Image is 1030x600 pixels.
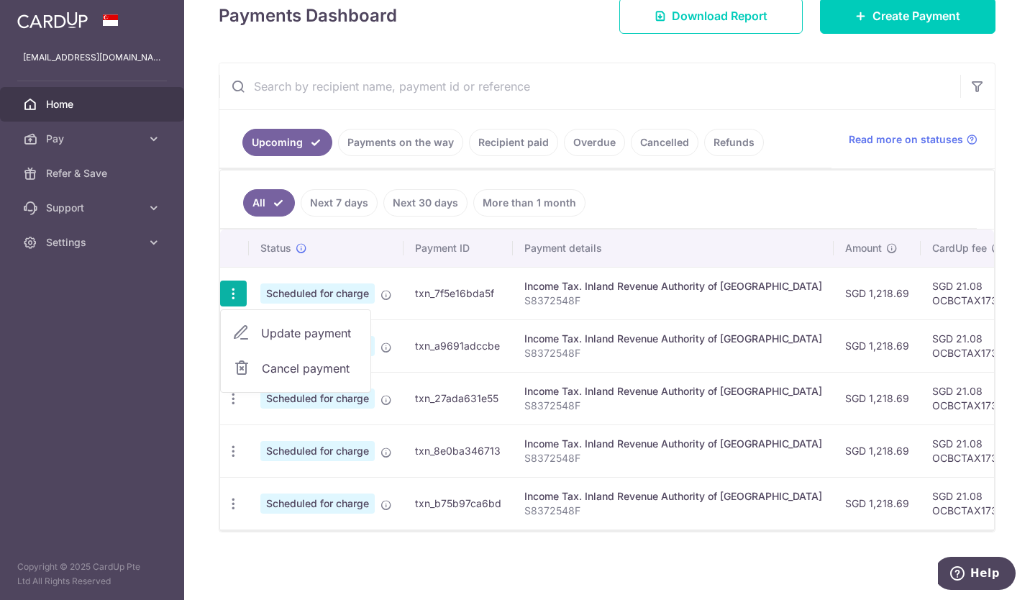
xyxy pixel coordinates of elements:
[260,283,375,304] span: Scheduled for charge
[243,189,295,217] a: All
[301,189,378,217] a: Next 7 days
[672,7,767,24] span: Download Report
[46,132,141,146] span: Pay
[524,451,822,465] p: S8372548F
[260,241,291,255] span: Status
[524,489,822,504] div: Income Tax. Inland Revenue Authority of [GEOGRAPHIC_DATA]
[849,132,963,147] span: Read more on statuses
[524,437,822,451] div: Income Tax. Inland Revenue Authority of [GEOGRAPHIC_DATA]
[564,129,625,156] a: Overdue
[513,229,834,267] th: Payment details
[404,229,513,267] th: Payment ID
[834,424,921,477] td: SGD 1,218.69
[631,129,698,156] a: Cancelled
[260,441,375,461] span: Scheduled for charge
[404,319,513,372] td: txn_a9691adccbe
[524,279,822,294] div: Income Tax. Inland Revenue Authority of [GEOGRAPHIC_DATA]
[404,424,513,477] td: txn_8e0ba346713
[524,384,822,399] div: Income Tax. Inland Revenue Authority of [GEOGRAPHIC_DATA]
[704,129,764,156] a: Refunds
[524,504,822,518] p: S8372548F
[23,50,161,65] p: [EMAIL_ADDRESS][DOMAIN_NAME]
[242,129,332,156] a: Upcoming
[834,372,921,424] td: SGD 1,218.69
[834,267,921,319] td: SGD 1,218.69
[524,332,822,346] div: Income Tax. Inland Revenue Authority of [GEOGRAPHIC_DATA]
[404,477,513,529] td: txn_b75b97ca6bd
[219,63,960,109] input: Search by recipient name, payment id or reference
[938,557,1016,593] iframe: Opens a widget where you can find more information
[872,7,960,24] span: Create Payment
[834,477,921,529] td: SGD 1,218.69
[524,346,822,360] p: S8372548F
[404,267,513,319] td: txn_7f5e16bda5f
[219,3,397,29] h4: Payments Dashboard
[338,129,463,156] a: Payments on the way
[834,319,921,372] td: SGD 1,218.69
[921,424,1014,477] td: SGD 21.08 OCBCTAX173
[921,372,1014,424] td: SGD 21.08 OCBCTAX173
[473,189,585,217] a: More than 1 month
[404,372,513,424] td: txn_27ada631e55
[932,241,987,255] span: CardUp fee
[921,477,1014,529] td: SGD 21.08 OCBCTAX173
[260,494,375,514] span: Scheduled for charge
[921,267,1014,319] td: SGD 21.08 OCBCTAX173
[524,399,822,413] p: S8372548F
[524,294,822,308] p: S8372548F
[469,129,558,156] a: Recipient paid
[260,388,375,409] span: Scheduled for charge
[46,201,141,215] span: Support
[383,189,468,217] a: Next 30 days
[46,166,141,181] span: Refer & Save
[46,97,141,112] span: Home
[921,319,1014,372] td: SGD 21.08 OCBCTAX173
[849,132,977,147] a: Read more on statuses
[845,241,882,255] span: Amount
[46,235,141,250] span: Settings
[17,12,88,29] img: CardUp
